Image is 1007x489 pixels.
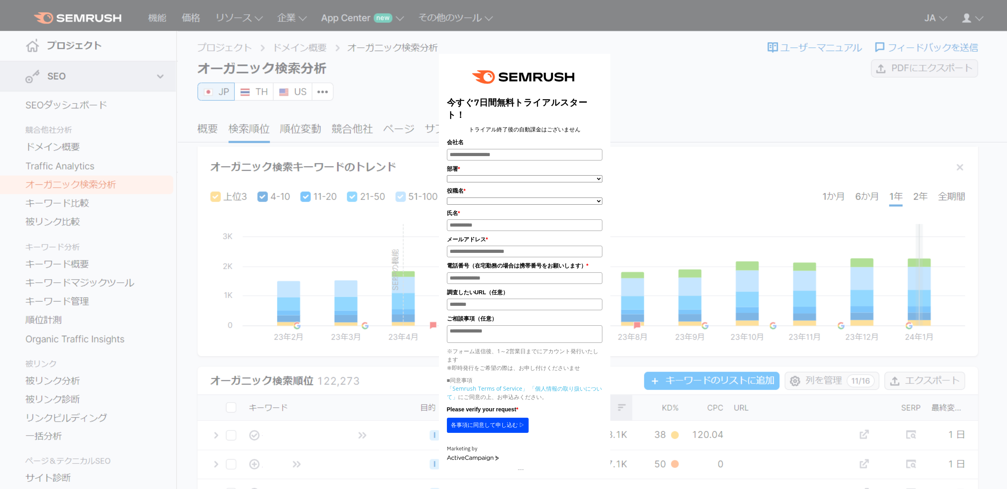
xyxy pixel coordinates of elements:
[447,347,602,372] p: ※フォーム送信後、1～2営業日までにアカウント発行いたします ※即時発行をご希望の際は、お申し付けくださいませ
[447,376,602,384] p: ■同意事項
[447,138,602,147] label: 会社名
[447,445,602,453] div: Marketing by
[447,261,602,270] label: 電話番号（在宅勤務の場合は携帯番号をお願いします）
[447,288,602,297] label: 調査したいURL（任意）
[447,385,602,401] a: 「個人情報の取り扱いについて」
[447,405,602,414] label: Please verify your request
[447,164,602,173] label: 部署
[447,125,602,134] center: トライアル終了後の自動課金はございません
[447,314,602,323] label: ご相談事項（任意）
[447,235,602,244] label: メールアドレス
[447,385,528,392] a: 「Semrush Terms of Service」
[447,418,529,433] button: 各事項に同意して申し込む ▷
[447,384,602,401] p: にご同意の上、お申込みください。
[466,62,583,92] img: e6a379fe-ca9f-484e-8561-e79cf3a04b3f.png
[447,186,602,195] label: 役職名
[447,209,602,217] label: 氏名
[447,96,602,121] title: 今すぐ7日間無料トライアルスタート！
